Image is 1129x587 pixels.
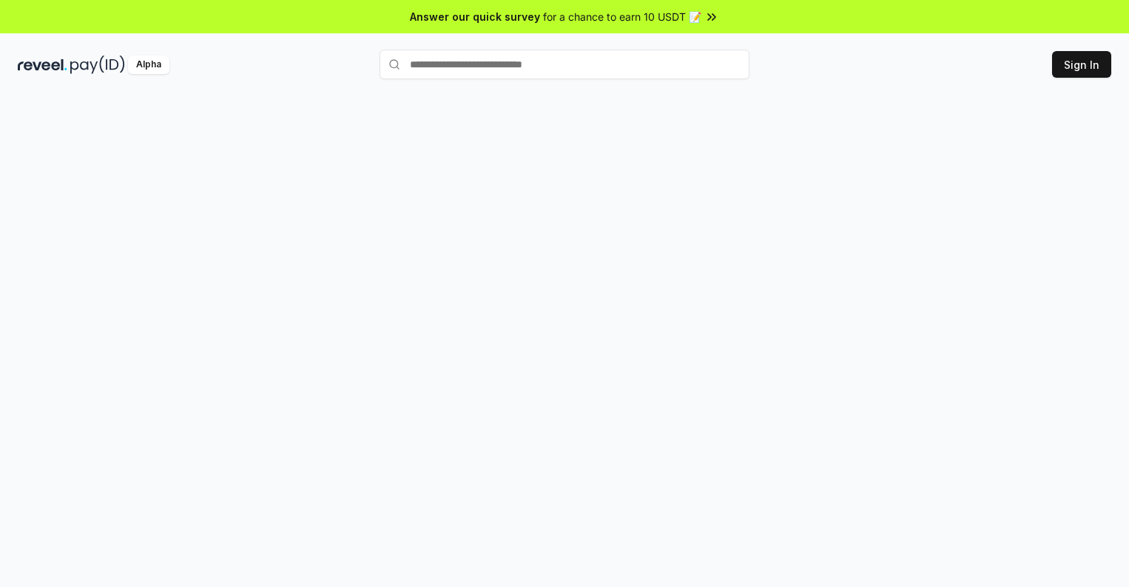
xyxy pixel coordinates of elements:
[70,56,125,74] img: pay_id
[128,56,169,74] div: Alpha
[18,56,67,74] img: reveel_dark
[1052,51,1111,78] button: Sign In
[543,9,701,24] span: for a chance to earn 10 USDT 📝
[410,9,540,24] span: Answer our quick survey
